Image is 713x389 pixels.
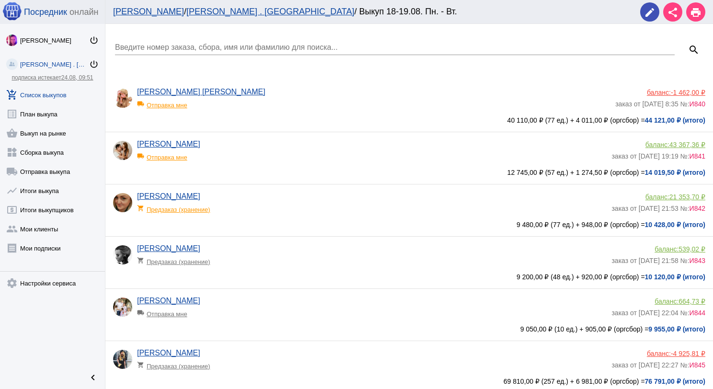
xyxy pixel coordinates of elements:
img: e78SHcMQxUdyZPSmMuqhNNSihG5qwqpCvo9g4MOCF4FTeRBVJFDFa5Ue9I0hMuL5lN3RLiAO5xl6ZtzinHj_WwJj.jpg [113,141,132,160]
a: [PERSON_NAME] [137,349,200,357]
img: community_200.png [6,58,18,70]
div: / / Выкуп 18-19.08. Пн. - Вт. [113,7,631,17]
span: 539,02 ₽ [678,245,705,253]
span: 21 353,70 ₽ [669,193,705,201]
b: 9 955,00 ₽ (итого) [648,325,705,333]
span: онлайн [69,7,98,17]
mat-icon: local_shipping [6,166,18,177]
span: И843 [690,257,705,264]
div: 9 480,00 ₽ (77 ед.) + 948,00 ₽ (оргсбор) = [113,221,705,229]
a: [PERSON_NAME] [137,244,200,252]
a: [PERSON_NAME] [PERSON_NAME] [137,88,265,96]
div: 12 745,00 ₽ (57 ед.) + 1 274,50 ₽ (оргсбор) = [113,169,705,176]
div: Отправка мне [137,149,216,161]
mat-icon: local_atm [6,204,18,216]
b: 44 121,00 ₽ (итого) [645,116,705,124]
span: 43 367,36 ₽ [669,141,705,149]
b: 10 428,00 ₽ (итого) [645,221,705,229]
img: apple-icon-60x60.png [2,1,22,21]
div: Предзаказ (хранение) [137,357,216,370]
span: Посредник [24,7,67,17]
div: [PERSON_NAME] . [GEOGRAPHIC_DATA] [20,61,89,68]
img: aCVqTDZenoBfl6v_qWDcIofiBHVu5uxJfPNv9WsMS2KeREiEpFR6GbS6HGEkgYvt5kZD5LkmkBn1hm8QspLKlgAU.jpg [113,89,132,108]
b: 76 791,00 ₽ (итого) [645,378,705,385]
span: 24.08, 09:51 [61,74,93,81]
mat-icon: shopping_cart [137,257,147,264]
div: 40 110,00 ₽ (77 ед.) + 4 011,00 ₽ (оргсбор) = [113,116,705,124]
div: 69 810,00 ₽ (257 ед.) + 6 981,00 ₽ (оргсбор) = [113,378,705,385]
div: заказ от [DATE] 22:27 №: [611,357,705,369]
mat-icon: share [667,7,678,18]
div: Отправка мне [137,305,216,318]
div: баланс: [611,245,705,253]
div: заказ от [DATE] 21:53 №: [611,201,705,212]
img: VyevhIhXUBGJuqPzIXZ0vD-_axNkIDE5xpnKykm7fq11-o9OrbMsybiMqzlFUJnAuAs7bt1ozs1z9-IM4AfpKB-L.jpg [113,297,132,317]
mat-icon: shopping_basket [6,127,18,139]
div: Отправка мне [137,96,216,109]
mat-icon: shopping_cart [137,205,147,212]
div: [PERSON_NAME] [20,37,89,44]
div: баланс: [611,141,705,149]
div: заказ от [DATE] 21:58 №: [611,253,705,264]
span: -1 462,00 ₽ [671,89,705,96]
img: 73xLq58P2BOqs-qIllg3xXCtabieAB0OMVER0XTxHpc0AjG-Rb2SSuXsq4It7hEfqgBcQNho.jpg [6,34,18,46]
div: баланс: [611,350,705,357]
mat-icon: local_shipping [137,309,147,316]
div: заказ от [DATE] 8:35 №: [615,96,705,108]
img: lTMkEctRifZclLSmMfjPiqPo9_IitIQc7Zm9_kTpSvtuFf7FYwI_Wl6KSELaRxoJkUZJMTCIoWL9lUW6Yz6GDjvR.jpg [113,193,132,212]
div: 9 200,00 ₽ (48 ед.) + 920,00 ₽ (оргсбор) = [113,273,705,281]
span: И840 [690,100,705,108]
div: Предзаказ (хранение) [137,201,216,213]
div: баланс: [615,89,705,96]
mat-icon: chevron_left [87,372,99,383]
input: Введите номер заказа, сбора, имя или фамилию для поиска... [115,43,675,52]
mat-icon: settings [6,277,18,289]
a: [PERSON_NAME] [137,192,200,200]
span: И841 [690,152,705,160]
div: 9 050,00 ₽ (10 ед.) + 905,00 ₽ (оргсбор) = [113,325,705,333]
a: подписка истекает24.08, 09:51 [11,74,93,81]
mat-icon: search [688,44,700,56]
span: 664,73 ₽ [678,297,705,305]
mat-icon: edit [644,7,655,18]
span: И842 [690,205,705,212]
mat-icon: receipt [6,242,18,254]
img: -b3CGEZm7JiWNz4MSe0vK8oszDDqK_yjx-I-Zpe58LR35vGIgXxFA2JGcGbEMVaWNP5BujAwwLFBmyesmt8751GY.jpg [113,350,132,369]
mat-icon: local_shipping [137,152,147,160]
div: баланс: [611,297,705,305]
img: 9bX9eWR0xDgCiTIhQTzpvXJIoeDPQLXe9CHnn3Gs1PGb3J-goD_dDXIagjGUYbFRmMTp9d7qhpcK6TVyPhbmsz2d.jpg [113,245,132,264]
a: [PERSON_NAME] [113,7,184,16]
a: [PERSON_NAME] [137,140,200,148]
div: Предзаказ (хранение) [137,253,216,265]
div: заказ от [DATE] 19:19 №: [611,149,705,160]
mat-icon: power_settings_new [89,35,99,45]
mat-icon: power_settings_new [89,59,99,69]
div: баланс: [611,193,705,201]
b: 14 019,50 ₽ (итого) [645,169,705,176]
mat-icon: local_shipping [137,100,147,107]
mat-icon: add_shopping_cart [6,89,18,101]
a: [PERSON_NAME] [137,297,200,305]
a: [PERSON_NAME] . [GEOGRAPHIC_DATA] [186,7,354,16]
mat-icon: group [6,223,18,235]
span: И844 [690,309,705,317]
mat-icon: shopping_cart [137,361,147,368]
mat-icon: widgets [6,147,18,158]
b: 10 120,00 ₽ (итого) [645,273,705,281]
div: заказ от [DATE] 22:04 №: [611,305,705,317]
span: -4 925,81 ₽ [671,350,705,357]
mat-icon: show_chart [6,185,18,196]
mat-icon: list_alt [6,108,18,120]
mat-icon: print [690,7,701,18]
